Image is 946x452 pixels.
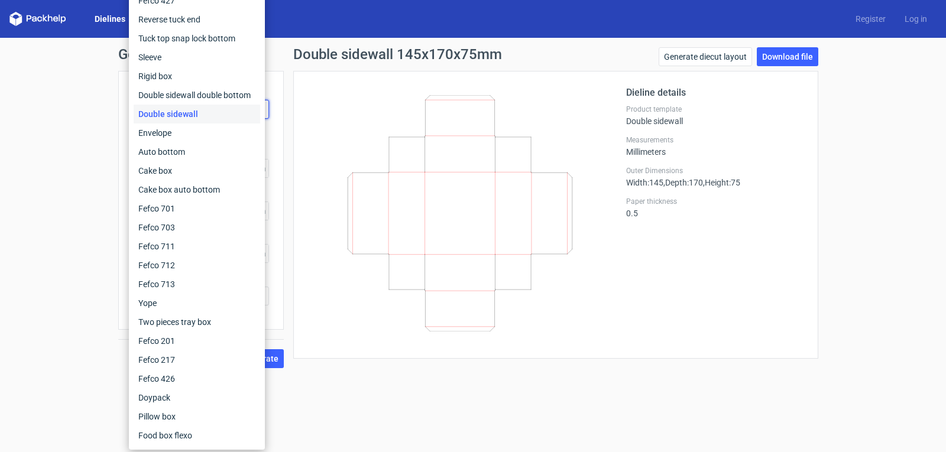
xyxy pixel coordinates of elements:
div: Fefco 426 [134,369,260,388]
div: Yope [134,294,260,313]
label: Outer Dimensions [626,166,804,175]
h1: Generate new dieline [118,47,828,61]
div: Reverse tuck end [134,10,260,29]
div: Tuck top snap lock bottom [134,29,260,48]
div: Fefco 703 [134,218,260,237]
span: , Depth : 170 [663,178,703,187]
div: Cake box [134,161,260,180]
div: 0.5 [626,197,804,218]
div: Fefco 711 [134,237,260,256]
div: Two pieces tray box [134,313,260,331]
label: Paper thickness [626,197,804,206]
a: Register [846,13,895,25]
a: Download file [757,47,818,66]
div: Sleeve [134,48,260,67]
div: Fefco 713 [134,275,260,294]
div: Fefco 217 [134,350,260,369]
label: Product template [626,105,804,114]
div: Rigid box [134,67,260,86]
div: Envelope [134,123,260,142]
h2: Dieline details [626,86,804,100]
div: Doypack [134,388,260,407]
div: Food box flexo [134,426,260,445]
div: Millimeters [626,135,804,157]
div: Fefco 201 [134,331,260,350]
div: Cake box auto bottom [134,180,260,199]
div: Double sidewall [134,105,260,123]
a: Dielines [85,13,135,25]
div: Fefco 701 [134,199,260,218]
label: Measurements [626,135,804,145]
div: Auto bottom [134,142,260,161]
a: Log in [895,13,937,25]
a: Generate diecut layout [659,47,752,66]
span: , Height : 75 [703,178,740,187]
h1: Double sidewall 145x170x75mm [293,47,502,61]
div: Double sidewall [626,105,804,126]
div: Pillow box [134,407,260,426]
div: Double sidewall double bottom [134,86,260,105]
div: Fefco 712 [134,256,260,275]
span: Width : 145 [626,178,663,187]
